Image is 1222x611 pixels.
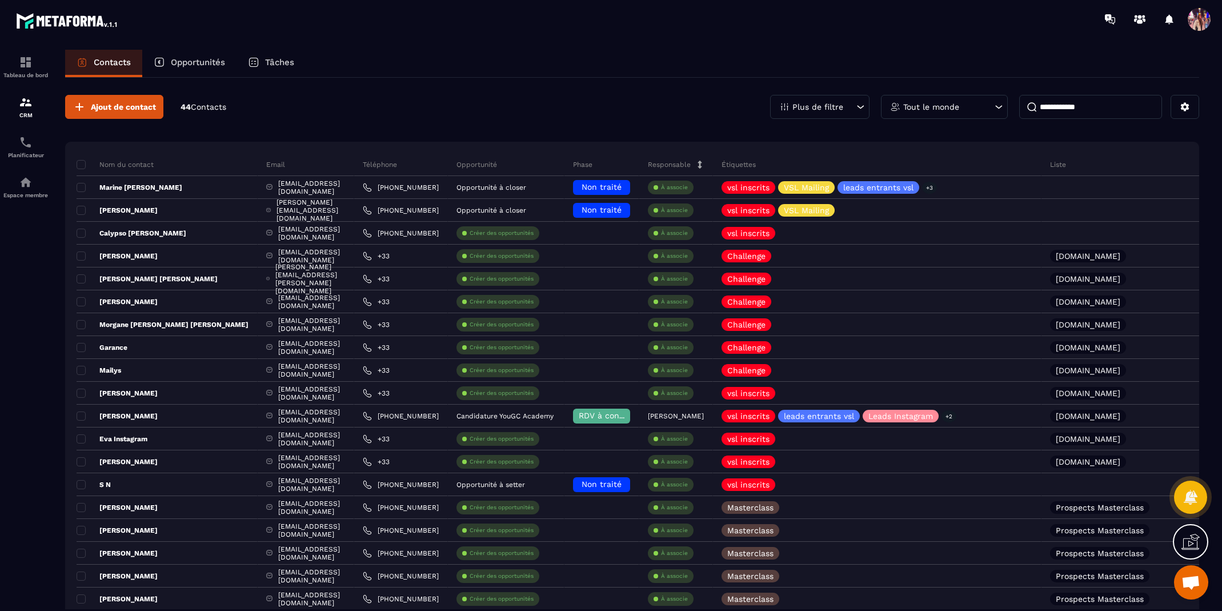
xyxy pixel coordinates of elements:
p: À associe [661,458,688,466]
a: +33 [363,389,390,398]
a: +33 [363,320,390,329]
p: Phase [573,160,592,169]
p: À associe [661,229,688,237]
p: Créer des opportunités [470,298,534,306]
p: Email [266,160,285,169]
img: logo [16,10,119,31]
p: Marine [PERSON_NAME] [77,183,182,192]
p: Contacts [94,57,131,67]
a: [PHONE_NUMBER] [363,206,439,215]
p: Prospects Masterclass [1056,549,1144,557]
p: Créer des opportunités [470,572,534,580]
p: À associe [661,549,688,557]
p: vsl inscrits [727,206,770,214]
p: 44 [181,102,226,113]
p: Créer des opportunités [470,458,534,466]
a: +33 [363,343,390,352]
p: Planificateur [3,152,49,158]
p: Tableau de bord [3,72,49,78]
p: Responsable [648,160,691,169]
p: VSL Mailing [784,206,829,214]
p: Challenge [727,321,766,329]
span: Ajout de contact [91,101,156,113]
p: Masterclass [727,526,774,534]
p: [DOMAIN_NAME] [1056,344,1120,352]
p: Créer des opportunités [470,526,534,534]
p: Liste [1050,160,1066,169]
p: Prospects Masterclass [1056,595,1144,603]
p: [PERSON_NAME] [648,412,704,420]
p: Créer des opportunités [470,366,534,374]
p: [DOMAIN_NAME] [1056,458,1120,466]
p: Garance [77,343,127,352]
p: À associe [661,435,688,443]
p: À associe [661,366,688,374]
p: À associe [661,504,688,512]
p: [PERSON_NAME] [77,594,158,604]
p: +2 [941,410,956,422]
p: Challenge [727,252,766,260]
a: Contacts [65,50,142,77]
p: Tout le monde [903,103,959,111]
a: [PHONE_NUMBER] [363,480,439,489]
p: À associe [661,252,688,260]
a: +33 [363,251,390,261]
p: vsl inscrits [727,458,770,466]
p: Créer des opportunités [470,595,534,603]
p: [DOMAIN_NAME] [1056,252,1120,260]
p: vsl inscrits [727,389,770,397]
p: [PERSON_NAME] [PERSON_NAME] [77,274,218,283]
p: [PERSON_NAME] [77,206,158,215]
p: Challenge [727,275,766,283]
p: Leads Instagram [868,412,933,420]
p: vsl inscrits [727,435,770,443]
p: Espace membre [3,192,49,198]
p: vsl inscrits [727,481,770,489]
p: Plus de filtre [792,103,843,111]
a: +33 [363,366,390,375]
p: [PERSON_NAME] [77,412,158,421]
p: VSL Mailing [784,183,829,191]
p: Morgane [PERSON_NAME] [PERSON_NAME] [77,320,249,329]
p: À associe [661,321,688,329]
p: Opportunité à closer [456,183,526,191]
p: [DOMAIN_NAME] [1056,412,1120,420]
span: Non traité [582,205,622,214]
p: [PERSON_NAME] [77,549,158,558]
a: automationsautomationsEspace membre [3,167,49,207]
p: À associe [661,481,688,489]
p: Créer des opportunités [470,321,534,329]
p: À associe [661,183,688,191]
a: formationformationTableau de bord [3,47,49,87]
a: Ouvrir le chat [1174,565,1208,600]
p: [PERSON_NAME] [77,572,158,581]
img: scheduler [19,135,33,149]
span: RDV à confimer ❓ [579,411,652,420]
p: Créer des opportunités [470,389,534,397]
a: +33 [363,297,390,306]
p: Prospects Masterclass [1056,572,1144,580]
p: Challenge [727,298,766,306]
p: Opportunités [171,57,225,67]
p: À associe [661,572,688,580]
p: [DOMAIN_NAME] [1056,298,1120,306]
p: Eva Instagram [77,434,147,444]
p: À associe [661,275,688,283]
p: leads entrants vsl [843,183,914,191]
a: [PHONE_NUMBER] [363,412,439,421]
button: Ajout de contact [65,95,163,119]
p: Opportunité à setter [456,481,525,489]
a: [PHONE_NUMBER] [363,229,439,238]
p: +3 [922,182,937,194]
p: [PERSON_NAME] [77,389,158,398]
a: schedulerschedulerPlanificateur [3,127,49,167]
a: +33 [363,274,390,283]
p: Créer des opportunités [470,504,534,512]
p: Tâches [265,57,294,67]
a: [PHONE_NUMBER] [363,503,439,512]
p: Calypso [PERSON_NAME] [77,229,186,238]
p: Téléphone [363,160,397,169]
p: Prospects Masterclass [1056,504,1144,512]
a: formationformationCRM [3,87,49,127]
p: Créer des opportunités [470,549,534,557]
